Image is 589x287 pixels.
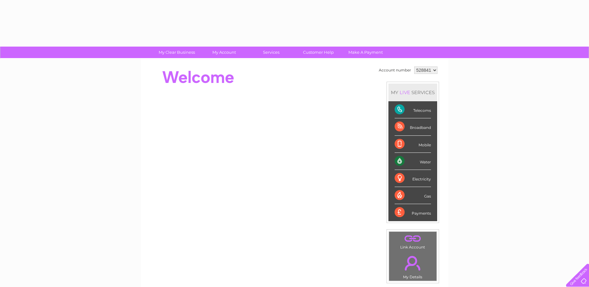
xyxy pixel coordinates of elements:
a: My Account [198,47,250,58]
div: Gas [395,187,431,204]
div: Broadband [395,118,431,135]
td: Account number [377,65,413,75]
a: Customer Help [293,47,344,58]
a: . [391,233,435,244]
a: Services [246,47,297,58]
td: Link Account [389,231,437,251]
a: Make A Payment [340,47,391,58]
div: LIVE [398,89,411,95]
a: My Clear Business [151,47,202,58]
div: Electricity [395,170,431,187]
div: Telecoms [395,101,431,118]
td: My Details [389,251,437,281]
div: Water [395,153,431,170]
div: Payments [395,204,431,221]
div: Mobile [395,136,431,153]
a: . [391,252,435,274]
div: MY SERVICES [388,84,437,101]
